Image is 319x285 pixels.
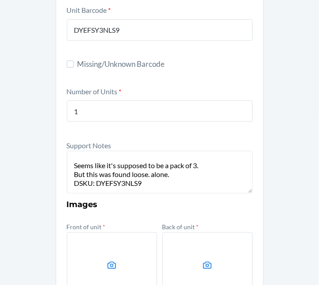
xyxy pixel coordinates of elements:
[67,223,106,231] label: Front of unit
[67,6,111,14] label: Unit Barcode
[67,141,111,150] label: Support Notes
[67,199,253,210] h3: Images
[162,223,199,231] label: Back of unit
[67,61,74,68] input: Missing/Unknown Barcode
[77,58,253,70] span: Missing/Unknown Barcode
[67,87,122,96] label: Number of Units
